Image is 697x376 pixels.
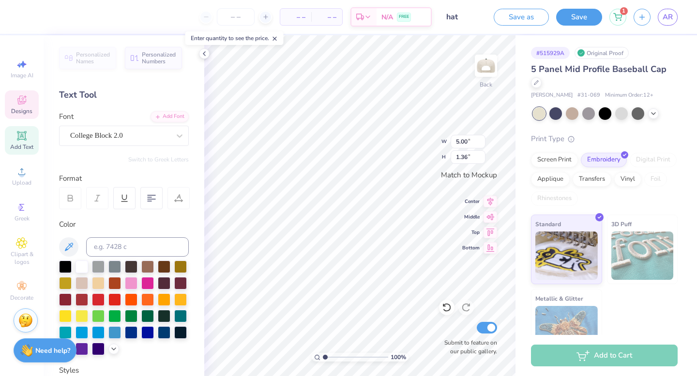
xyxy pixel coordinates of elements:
span: Personalized Names [76,51,110,65]
button: Switch to Greek Letters [128,156,189,163]
span: 5 Panel Mid Profile Baseball Cap [531,63,667,75]
span: Center [462,198,480,205]
span: 1 [620,7,628,15]
div: Print Type [531,133,678,145]
div: Digital Print [630,153,677,167]
span: Bottom [462,245,480,251]
div: Styles [59,365,189,376]
span: Clipart & logos [5,250,39,266]
div: Enter quantity to see the price. [185,31,284,45]
div: Color [59,219,189,230]
span: Metallic & Glitter [535,293,583,304]
button: Save as [494,9,549,26]
div: # 515929A [531,47,570,59]
span: Minimum Order: 12 + [605,91,653,100]
span: Designs [11,107,32,115]
label: Submit to feature on our public gallery. [439,338,497,356]
div: Back [480,80,492,89]
span: Middle [462,214,480,220]
span: [PERSON_NAME] [531,91,573,100]
span: Decorate [10,294,33,302]
span: Standard [535,219,561,229]
div: Rhinestones [531,191,578,206]
img: Standard [535,231,598,280]
input: Untitled Design [439,7,486,27]
img: Metallic & Glitter [535,306,598,354]
div: Text Tool [59,88,189,101]
div: Original Proof [575,47,629,59]
span: 100 % [391,353,406,362]
div: Transfers [573,172,611,187]
input: e.g. 7428 c [86,237,189,257]
label: Font [59,111,74,122]
span: Greek [15,215,30,222]
button: Save [556,9,602,26]
span: Add Text [10,143,33,151]
span: AR [663,12,673,23]
span: N/A [381,12,393,22]
span: Image AI [11,72,33,79]
div: Embroidery [581,153,627,167]
span: – – [286,12,305,22]
div: Applique [531,172,570,187]
div: Foil [644,172,667,187]
input: – – [217,8,255,26]
div: Add Font [151,111,189,122]
span: FREE [399,14,409,20]
img: 3D Puff [611,231,674,280]
div: Format [59,173,190,184]
span: Top [462,229,480,236]
strong: Need help? [35,346,70,355]
span: # 31-069 [577,91,600,100]
img: Back [476,56,496,75]
span: Upload [12,179,31,187]
span: Personalized Numbers [142,51,176,65]
span: – – [317,12,336,22]
span: 3D Puff [611,219,632,229]
div: Screen Print [531,153,578,167]
div: Vinyl [614,172,641,187]
a: AR [658,9,678,26]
